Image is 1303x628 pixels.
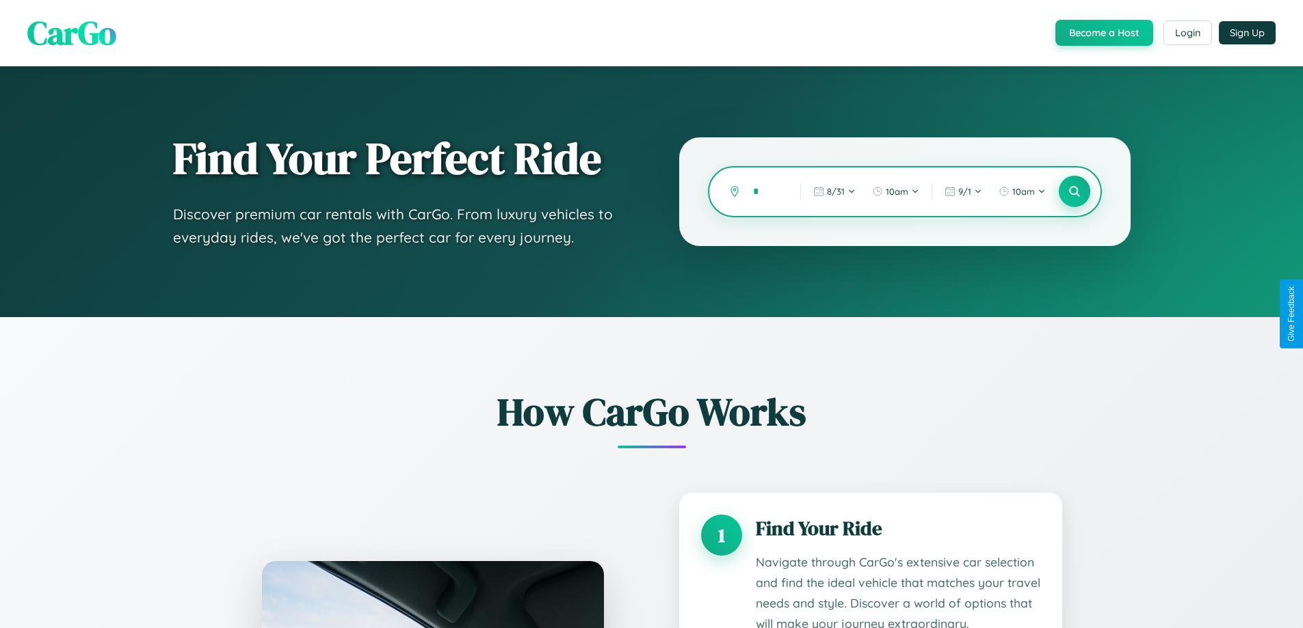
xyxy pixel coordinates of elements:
[756,515,1040,542] h3: Find Your Ride
[173,135,624,182] h1: Find Your Perfect Ride
[806,180,863,202] button: 8/31
[958,186,971,197] span: 9 / 1
[886,186,908,197] span: 10am
[865,180,926,202] button: 10am
[992,180,1053,202] button: 10am
[1163,21,1212,45] button: Login
[27,10,116,55] span: CarGo
[1055,20,1153,46] button: Become a Host
[1287,286,1296,342] div: Give Feedback
[701,515,742,556] div: 1
[1219,21,1276,44] button: Sign Up
[173,203,624,249] p: Discover premium car rentals with CarGo. From luxury vehicles to everyday rides, we've got the pe...
[241,385,1062,438] h2: How CarGo Works
[827,186,845,197] span: 8 / 31
[1012,186,1035,197] span: 10am
[938,180,989,202] button: 9/1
